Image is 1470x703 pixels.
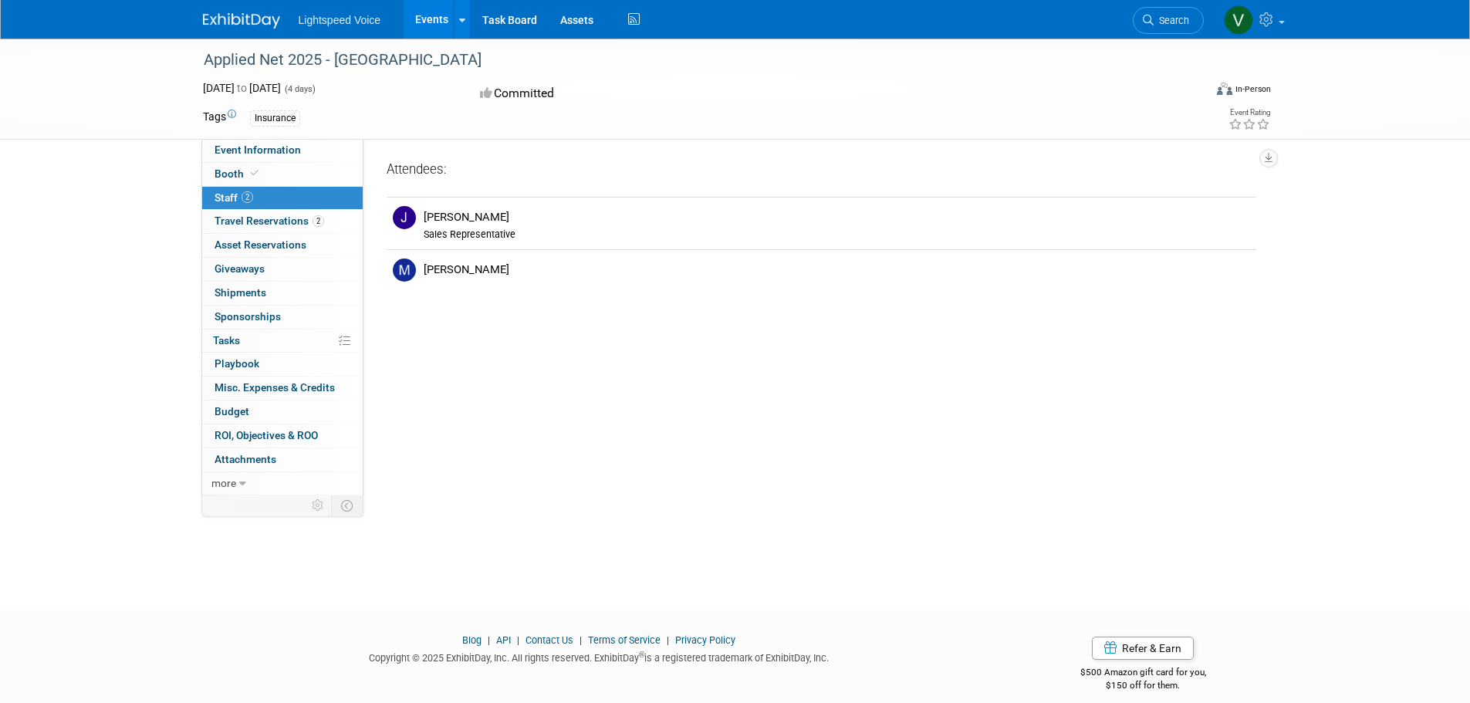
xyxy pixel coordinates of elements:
a: Contact Us [525,634,573,646]
a: Privacy Policy [675,634,735,646]
a: Misc. Expenses & Credits [202,377,363,400]
span: Budget [215,405,249,417]
div: Sales Representative [424,228,1250,241]
a: Blog [462,634,482,646]
div: $500 Amazon gift card for you, [1019,656,1268,691]
img: M.jpg [393,259,416,282]
span: | [576,634,586,646]
a: Tasks [202,330,363,353]
span: Sponsorships [215,310,281,323]
img: J.jpg [393,206,416,229]
div: Attendees: [387,161,1256,181]
div: In-Person [1235,83,1271,95]
div: Applied Net 2025 - [GEOGRAPHIC_DATA] [198,46,1181,74]
a: Search [1133,7,1204,34]
span: Playbook [215,357,259,370]
span: | [513,634,523,646]
a: Sponsorships [202,306,363,329]
span: Lightspeed Voice [299,14,381,26]
a: Playbook [202,353,363,376]
div: [PERSON_NAME] [424,262,1250,277]
div: Insurance [250,110,300,127]
a: Asset Reservations [202,234,363,257]
span: ROI, Objectives & ROO [215,429,318,441]
span: (4 days) [283,84,316,94]
span: Staff [215,191,253,204]
a: Travel Reservations2 [202,210,363,233]
a: API [496,634,511,646]
span: more [211,477,236,489]
span: 2 [313,215,324,227]
span: Giveaways [215,262,265,275]
span: Attachments [215,453,276,465]
span: Search [1154,15,1189,26]
a: Shipments [202,282,363,305]
td: Personalize Event Tab Strip [305,495,332,515]
div: Event Format [1113,80,1272,103]
a: Giveaways [202,258,363,281]
div: $150 off for them. [1019,679,1268,692]
span: Travel Reservations [215,215,324,227]
img: Format-Inperson.png [1217,83,1232,95]
a: Budget [202,401,363,424]
span: 2 [242,191,253,203]
a: more [202,472,363,495]
a: Event Information [202,139,363,162]
div: [PERSON_NAME] [424,210,1250,225]
span: Misc. Expenses & Credits [215,381,335,394]
a: ROI, Objectives & ROO [202,424,363,448]
span: | [484,634,494,646]
i: Booth reservation complete [251,169,259,177]
div: Event Rating [1228,109,1270,117]
span: [DATE] [DATE] [203,82,281,94]
td: Toggle Event Tabs [331,495,363,515]
a: Booth [202,163,363,186]
span: Event Information [215,144,301,156]
a: Refer & Earn [1092,637,1194,660]
img: Veronika Perkowski [1224,5,1253,35]
div: Copyright © 2025 ExhibitDay, Inc. All rights reserved. ExhibitDay is a registered trademark of Ex... [203,647,996,665]
a: Terms of Service [588,634,661,646]
span: Booth [215,167,262,180]
span: Tasks [213,334,240,346]
img: ExhibitDay [203,13,280,29]
td: Tags [203,109,236,127]
a: Attachments [202,448,363,471]
a: Staff2 [202,187,363,210]
sup: ® [639,651,644,659]
span: to [235,82,249,94]
span: | [663,634,673,646]
span: Asset Reservations [215,238,306,251]
span: Shipments [215,286,266,299]
div: Committed [475,80,816,107]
